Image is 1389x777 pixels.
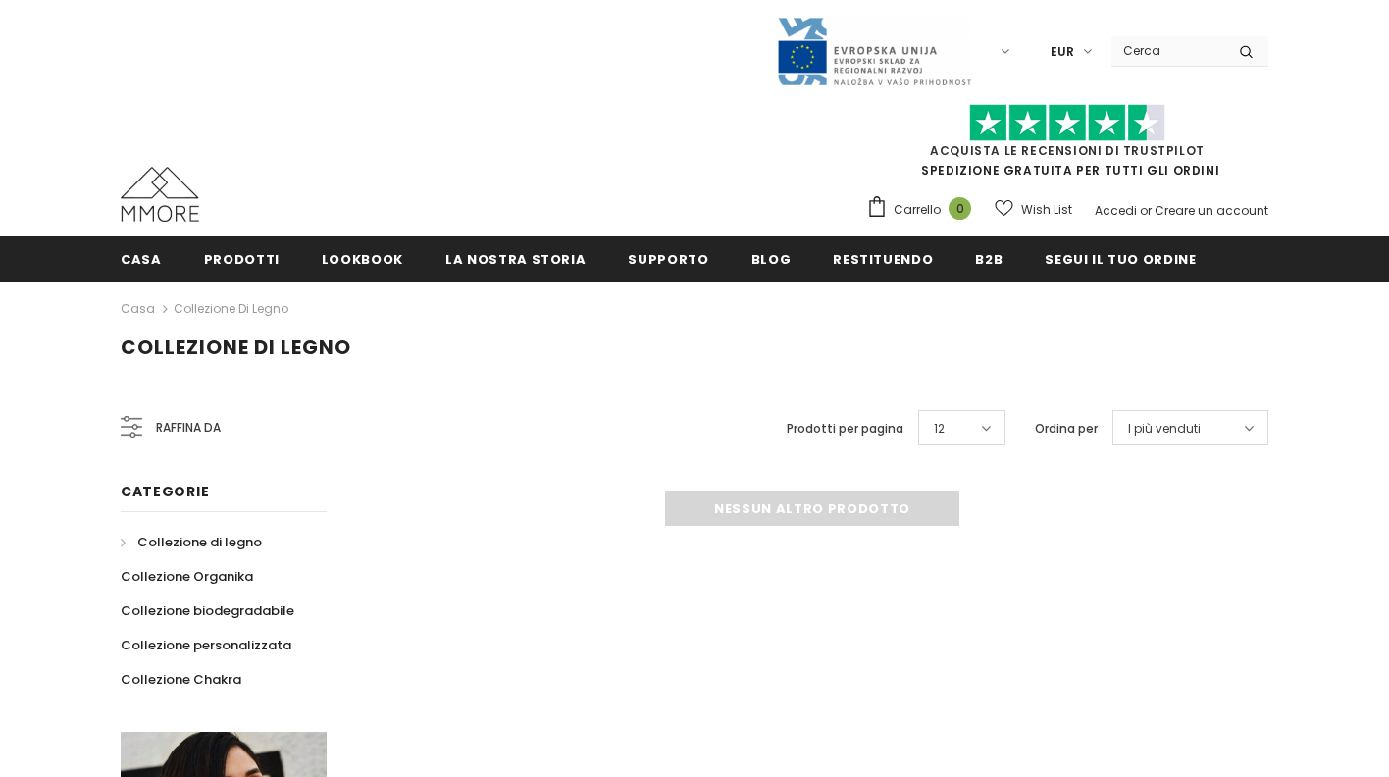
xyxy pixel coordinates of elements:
a: Collezione personalizzata [121,628,291,662]
span: La nostra storia [445,250,586,269]
span: I più venduti [1128,419,1201,439]
span: Collezione personalizzata [121,636,291,654]
span: Carrello [894,200,941,220]
span: Collezione Organika [121,567,253,586]
span: Prodotti [204,250,280,269]
a: supporto [628,236,708,281]
img: Javni Razpis [776,16,972,87]
a: Blog [751,236,792,281]
a: Collezione Organika [121,559,253,594]
a: Wish List [995,192,1072,227]
label: Prodotti per pagina [787,419,903,439]
a: Restituendo [833,236,933,281]
img: Casi MMORE [121,167,199,222]
a: B2B [975,236,1003,281]
span: Blog [751,250,792,269]
span: Lookbook [322,250,403,269]
span: Collezione di legno [121,334,351,361]
input: Search Site [1111,36,1224,65]
span: Collezione di legno [137,533,262,551]
span: 0 [949,197,971,220]
a: Accedi [1095,202,1137,219]
a: Collezione Chakra [121,662,241,697]
span: SPEDIZIONE GRATUITA PER TUTTI GLI ORDINI [866,113,1268,179]
span: Casa [121,250,162,269]
a: Acquista le recensioni di TrustPilot [930,142,1205,159]
a: Creare un account [1155,202,1268,219]
a: Javni Razpis [776,42,972,59]
span: Raffina da [156,417,221,439]
a: Prodotti [204,236,280,281]
span: Collezione biodegradabile [121,601,294,620]
a: Segui il tuo ordine [1045,236,1196,281]
a: Casa [121,236,162,281]
span: Restituendo [833,250,933,269]
a: Carrello 0 [866,195,981,225]
span: supporto [628,250,708,269]
span: or [1140,202,1152,219]
a: Collezione di legno [174,300,288,317]
span: EUR [1051,42,1074,62]
span: B2B [975,250,1003,269]
img: Fidati di Pilot Stars [969,104,1165,142]
span: Collezione Chakra [121,670,241,689]
a: Collezione di legno [121,525,262,559]
a: Collezione biodegradabile [121,594,294,628]
a: Casa [121,297,155,321]
a: Lookbook [322,236,403,281]
a: La nostra storia [445,236,586,281]
span: 12 [934,419,945,439]
span: Wish List [1021,200,1072,220]
span: Segui il tuo ordine [1045,250,1196,269]
label: Ordina per [1035,419,1098,439]
span: Categorie [121,482,209,501]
